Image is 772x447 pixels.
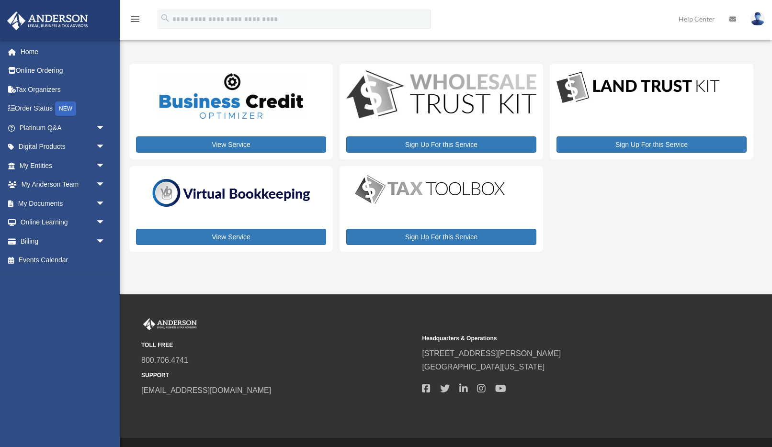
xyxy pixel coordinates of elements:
[7,156,120,175] a: My Entitiesarrow_drop_down
[129,13,141,25] i: menu
[160,13,170,23] i: search
[96,118,115,138] span: arrow_drop_down
[141,340,415,350] small: TOLL FREE
[422,363,545,371] a: [GEOGRAPHIC_DATA][US_STATE]
[556,136,747,153] a: Sign Up For this Service
[7,137,115,156] a: Digital Productsarrow_drop_down
[7,42,120,61] a: Home
[7,194,120,213] a: My Documentsarrow_drop_down
[556,70,719,105] img: LandTrust_lgo-1.jpg
[96,156,115,176] span: arrow_drop_down
[750,12,765,26] img: User Pic
[96,175,115,195] span: arrow_drop_down
[346,173,514,206] img: taxtoolbox_new-1.webp
[141,356,188,364] a: 800.706.4741
[136,229,326,245] a: View Service
[96,137,115,157] span: arrow_drop_down
[422,334,696,344] small: Headquarters & Operations
[346,229,536,245] a: Sign Up For this Service
[141,318,199,331] img: Anderson Advisors Platinum Portal
[96,232,115,251] span: arrow_drop_down
[141,386,271,394] a: [EMAIL_ADDRESS][DOMAIN_NAME]
[7,213,120,232] a: Online Learningarrow_drop_down
[7,80,120,99] a: Tax Organizers
[7,118,120,137] a: Platinum Q&Aarrow_drop_down
[141,370,415,380] small: SUPPORT
[7,251,120,270] a: Events Calendar
[346,136,536,153] a: Sign Up For this Service
[129,17,141,25] a: menu
[7,175,120,194] a: My Anderson Teamarrow_drop_down
[96,213,115,233] span: arrow_drop_down
[422,349,561,358] a: [STREET_ADDRESS][PERSON_NAME]
[7,232,120,251] a: Billingarrow_drop_down
[136,136,326,153] a: View Service
[4,11,91,30] img: Anderson Advisors Platinum Portal
[7,99,120,119] a: Order StatusNEW
[7,61,120,80] a: Online Ordering
[96,194,115,213] span: arrow_drop_down
[55,101,76,116] div: NEW
[346,70,536,121] img: WS-Trust-Kit-lgo-1.jpg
